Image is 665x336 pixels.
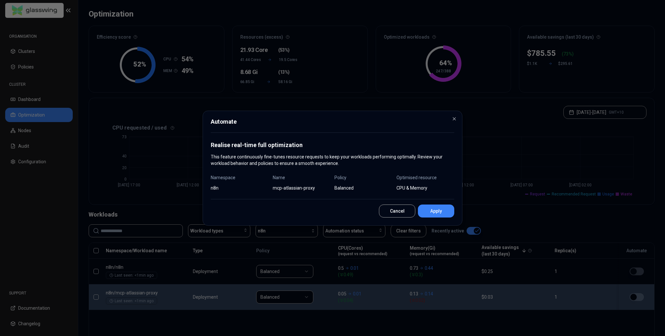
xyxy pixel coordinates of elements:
span: CPU & Memory [396,185,455,191]
button: Apply [418,205,454,218]
div: This feature continuously fine-tunes resource requests to keep your workloads performing optimall... [211,141,454,167]
p: Realise real-time full optimization [211,141,454,150]
span: n8n [211,185,269,191]
span: Optimised resource [396,174,455,181]
span: Balanced [334,185,393,191]
span: Policy [334,174,393,181]
span: Name [273,174,331,181]
button: Cancel [379,205,415,218]
span: mcp-atlassian-proxy [273,185,331,191]
h2: Automate [211,119,454,133]
span: Namespace [211,174,269,181]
